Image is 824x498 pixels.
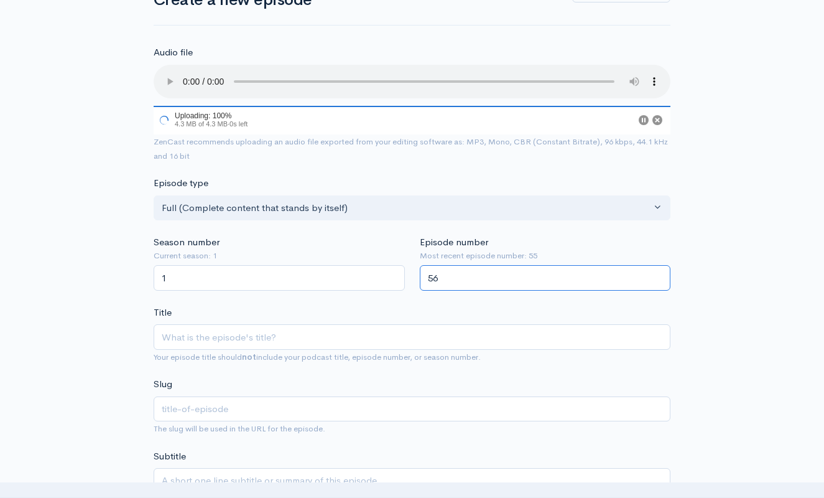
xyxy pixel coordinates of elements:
[639,115,649,125] button: Pause
[154,176,208,190] label: Episode type
[154,235,220,250] label: Season number
[154,250,405,262] small: Current season: 1
[154,324,670,350] input: What is the episode's title?
[420,250,671,262] small: Most recent episode number: 55
[420,265,671,291] input: Enter episode number
[652,115,662,125] button: Cancel
[175,120,248,128] span: 4.3 MB of 4.3 MB · 0s left
[154,265,405,291] input: Enter season number for this episode
[162,201,651,215] div: Full (Complete content that stands by itself)
[420,235,488,250] label: Episode number
[154,397,670,422] input: title-of-episode
[175,112,248,120] div: Uploading: 100%
[154,423,325,434] small: The slug will be used in the URL for the episode.
[154,45,193,60] label: Audio file
[154,306,172,320] label: Title
[154,136,668,161] small: ZenCast recommends uploading an audio file exported from your editing software as: MP3, Mono, CBR...
[154,106,250,134] div: Uploading
[154,195,670,221] button: Full (Complete content that stands by itself)
[242,352,256,362] strong: not
[154,106,670,107] div: 100%
[154,377,172,392] label: Slug
[154,352,481,362] small: Your episode title should include your podcast title, episode number, or season number.
[154,449,186,464] label: Subtitle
